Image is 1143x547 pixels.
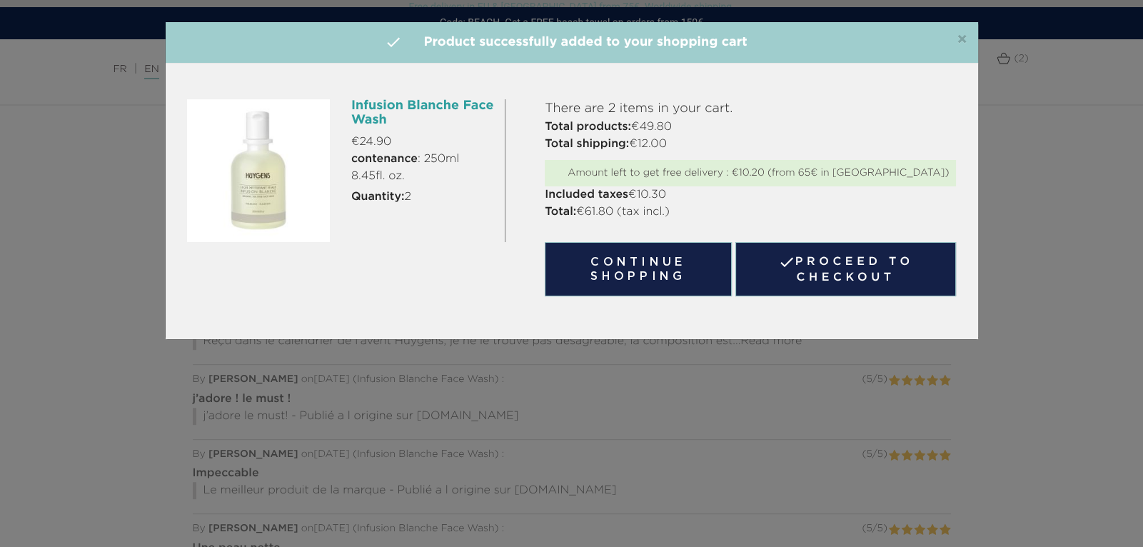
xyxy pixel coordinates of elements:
strong: Quantity: [351,191,405,203]
p: 2 [351,189,494,206]
p: €24.90 [351,134,494,151]
p: €12.00 [545,136,956,153]
strong: contenance [351,154,418,165]
h4: Product successfully added to your shopping cart [176,33,967,52]
strong: Total shipping: [545,139,629,150]
p: €49.80 [545,119,956,136]
span: × [957,31,967,49]
strong: Total products: [545,121,631,133]
h6: Infusion Blanche Face Wash [351,99,494,128]
p: €10.30 [545,186,956,204]
div: Amount left to get free delivery : €10.20 (from 65€ in [GEOGRAPHIC_DATA]) [552,167,949,179]
p: There are 2 items in your cart. [545,99,956,119]
button: Close [957,31,967,49]
button: Continue shopping [545,242,732,296]
strong: Included taxes [545,189,628,201]
i:  [385,34,402,51]
a: Proceed to checkout [735,242,957,296]
p: €61.80 (tax incl.) [545,204,956,221]
strong: Total: [545,206,576,218]
span: : 250ml 8.45fl. oz. [351,151,494,185]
